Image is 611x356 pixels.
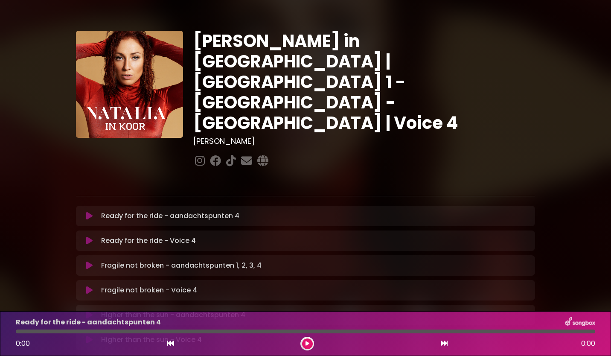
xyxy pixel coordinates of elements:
p: Ready for the ride - Voice 4 [101,236,196,246]
p: Fragile not broken - Voice 4 [101,285,197,295]
h3: [PERSON_NAME] [193,137,535,146]
p: Higher than the sun - aandachtspunten 4 [101,310,245,320]
p: Fragile not broken - aandachtspunten 1, 2, 3, 4 [101,260,262,271]
img: YTVS25JmS9CLUqXqkEhs [76,31,183,138]
span: 0:00 [581,338,595,349]
h1: [PERSON_NAME] in [GEOGRAPHIC_DATA] | [GEOGRAPHIC_DATA] 1 - [GEOGRAPHIC_DATA] - [GEOGRAPHIC_DATA] ... [193,31,535,133]
span: 0:00 [16,338,30,348]
p: Ready for the ride - aandachtspunten 4 [16,317,161,327]
img: songbox-logo-white.png [565,317,595,328]
p: Ready for the ride - aandachtspunten 4 [101,211,239,221]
